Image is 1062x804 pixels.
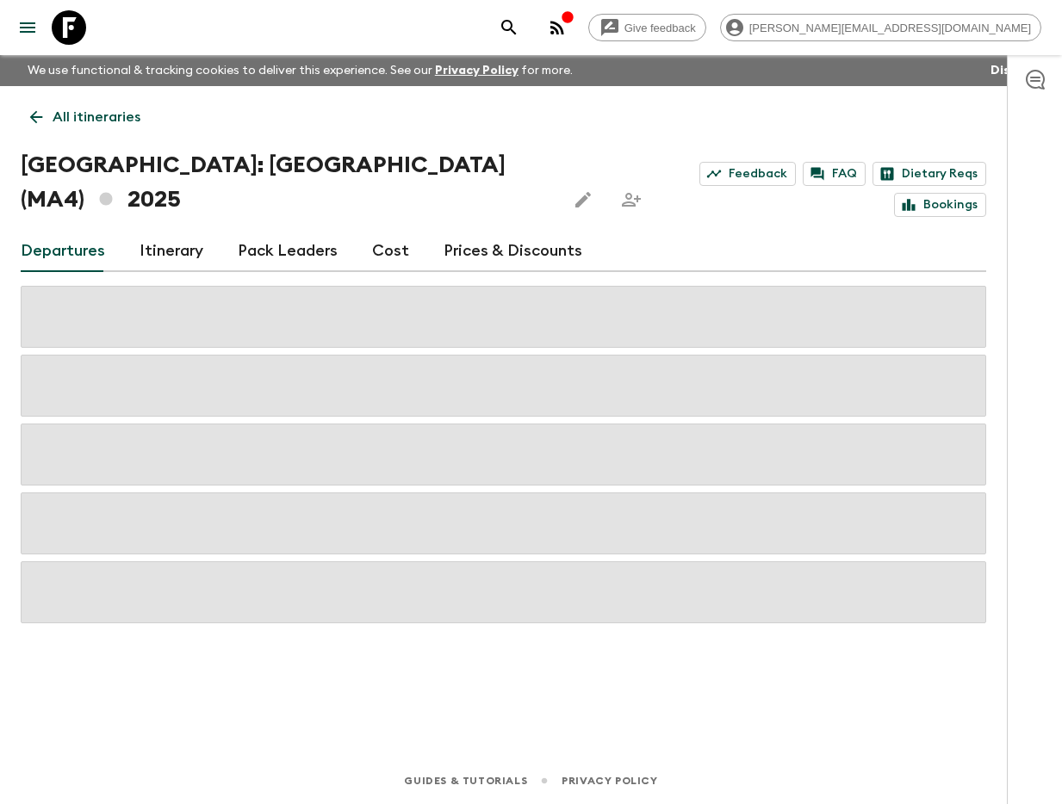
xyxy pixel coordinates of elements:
[873,162,986,186] a: Dietary Reqs
[435,65,519,77] a: Privacy Policy
[894,193,986,217] a: Bookings
[21,231,105,272] a: Departures
[492,10,526,45] button: search adventures
[720,14,1041,41] div: [PERSON_NAME][EMAIL_ADDRESS][DOMAIN_NAME]
[740,22,1040,34] span: [PERSON_NAME][EMAIL_ADDRESS][DOMAIN_NAME]
[986,59,1041,83] button: Dismiss
[238,231,338,272] a: Pack Leaders
[53,107,140,127] p: All itineraries
[10,10,45,45] button: menu
[803,162,866,186] a: FAQ
[588,14,706,41] a: Give feedback
[372,231,409,272] a: Cost
[404,771,527,790] a: Guides & Tutorials
[444,231,582,272] a: Prices & Discounts
[699,162,796,186] a: Feedback
[21,100,150,134] a: All itineraries
[21,55,580,86] p: We use functional & tracking cookies to deliver this experience. See our for more.
[140,231,203,272] a: Itinerary
[615,22,705,34] span: Give feedback
[566,182,600,217] button: Edit this itinerary
[562,771,657,790] a: Privacy Policy
[21,148,552,217] h1: [GEOGRAPHIC_DATA]: [GEOGRAPHIC_DATA] (MA4) 2025
[614,182,649,217] span: Share this itinerary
